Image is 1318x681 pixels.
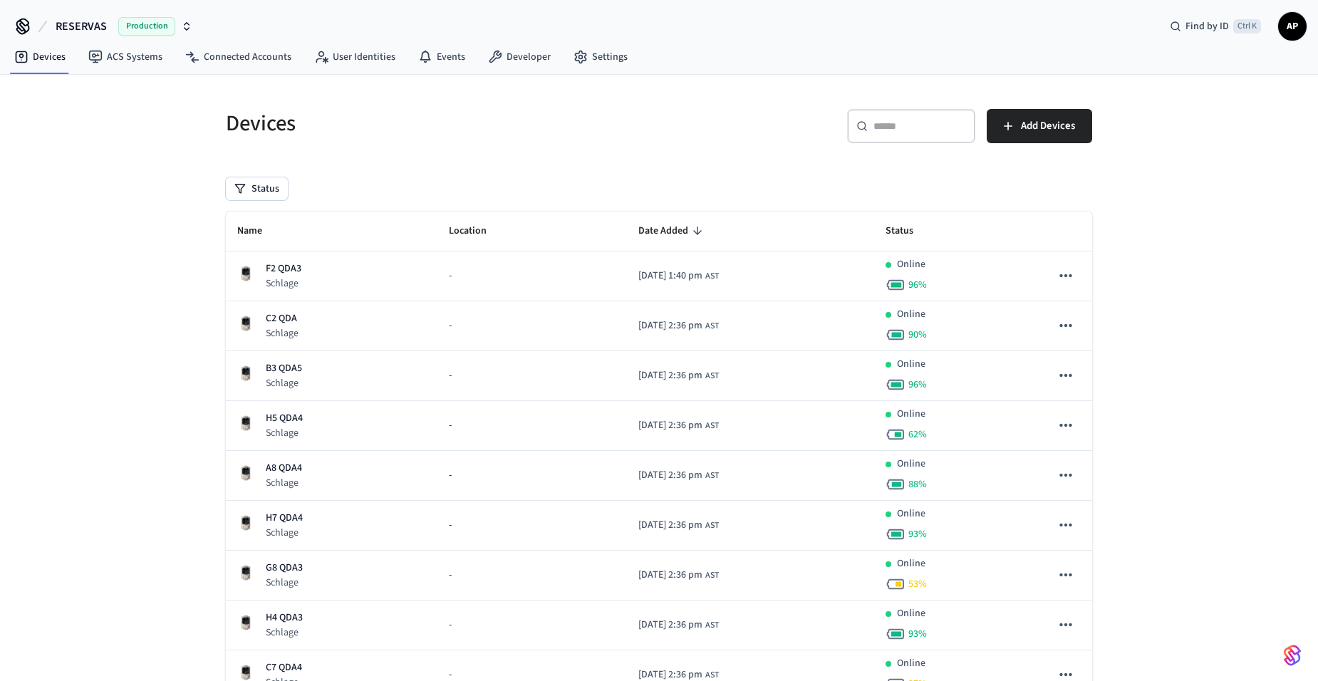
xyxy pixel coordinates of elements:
[638,418,702,433] span: [DATE] 2:36 pm
[237,415,254,432] img: Schlage Sense Smart Deadbolt with Camelot Trim, Front
[705,569,719,582] span: AST
[449,318,452,333] span: -
[908,278,927,292] span: 96 %
[886,220,932,242] span: Status
[897,407,925,422] p: Online
[266,561,303,576] p: G8 QDA3
[638,618,719,633] div: America/Santo_Domingo
[705,370,719,383] span: AST
[449,618,452,633] span: -
[266,376,302,390] p: Schlage
[897,307,925,322] p: Online
[638,269,719,284] div: America/Santo_Domingo
[266,411,303,426] p: H5 QDA4
[705,320,719,333] span: AST
[908,427,927,442] span: 62 %
[56,18,107,35] span: RESERVAS
[1158,14,1272,39] div: Find by IDCtrl K
[1284,644,1301,667] img: SeamLogoGradient.69752ec5.svg
[897,656,925,671] p: Online
[266,426,303,440] p: Schlage
[705,469,719,482] span: AST
[638,220,707,242] span: Date Added
[266,261,301,276] p: F2 QDA3
[705,519,719,532] span: AST
[118,17,175,36] span: Production
[638,318,719,333] div: America/Santo_Domingo
[638,368,702,383] span: [DATE] 2:36 pm
[908,477,927,492] span: 88 %
[908,378,927,392] span: 96 %
[266,326,299,340] p: Schlage
[638,468,702,483] span: [DATE] 2:36 pm
[908,627,927,641] span: 93 %
[897,357,925,372] p: Online
[266,311,299,326] p: C2 QDA
[638,568,702,583] span: [DATE] 2:36 pm
[897,457,925,472] p: Online
[449,568,452,583] span: -
[237,564,254,581] img: Schlage Sense Smart Deadbolt with Camelot Trim, Front
[638,269,702,284] span: [DATE] 1:40 pm
[1278,12,1307,41] button: AP
[266,610,303,625] p: H4 QDA3
[562,44,639,70] a: Settings
[987,109,1092,143] button: Add Devices
[266,660,302,675] p: C7 QDA4
[638,418,719,433] div: America/Santo_Domingo
[237,220,281,242] span: Name
[266,526,303,540] p: Schlage
[705,270,719,283] span: AST
[1280,14,1305,39] span: AP
[226,109,650,138] h5: Devices
[897,506,925,521] p: Online
[226,177,288,200] button: Status
[638,518,702,533] span: [DATE] 2:36 pm
[237,315,254,332] img: Schlage Sense Smart Deadbolt with Camelot Trim, Front
[237,514,254,531] img: Schlage Sense Smart Deadbolt with Camelot Trim, Front
[638,318,702,333] span: [DATE] 2:36 pm
[174,44,303,70] a: Connected Accounts
[449,518,452,533] span: -
[1021,117,1075,135] span: Add Devices
[638,468,719,483] div: America/Santo_Domingo
[449,368,452,383] span: -
[449,418,452,433] span: -
[897,556,925,571] p: Online
[237,365,254,382] img: Schlage Sense Smart Deadbolt with Camelot Trim, Front
[237,664,254,681] img: Schlage Sense Smart Deadbolt with Camelot Trim, Front
[477,44,562,70] a: Developer
[908,577,927,591] span: 53 %
[705,619,719,632] span: AST
[908,527,927,541] span: 93 %
[266,361,302,376] p: B3 QDA5
[908,328,927,342] span: 90 %
[266,511,303,526] p: H7 QDA4
[266,625,303,640] p: Schlage
[449,269,452,284] span: -
[266,276,301,291] p: Schlage
[266,576,303,590] p: Schlage
[3,44,77,70] a: Devices
[705,420,719,432] span: AST
[237,265,254,282] img: Schlage Sense Smart Deadbolt with Camelot Trim, Front
[303,44,407,70] a: User Identities
[638,518,719,533] div: America/Santo_Domingo
[638,568,719,583] div: America/Santo_Domingo
[266,461,302,476] p: A8 QDA4
[1233,19,1261,33] span: Ctrl K
[237,464,254,482] img: Schlage Sense Smart Deadbolt with Camelot Trim, Front
[897,257,925,272] p: Online
[449,468,452,483] span: -
[407,44,477,70] a: Events
[77,44,174,70] a: ACS Systems
[449,220,505,242] span: Location
[1185,19,1229,33] span: Find by ID
[638,368,719,383] div: America/Santo_Domingo
[897,606,925,621] p: Online
[266,476,302,490] p: Schlage
[237,614,254,631] img: Schlage Sense Smart Deadbolt with Camelot Trim, Front
[638,618,702,633] span: [DATE] 2:36 pm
